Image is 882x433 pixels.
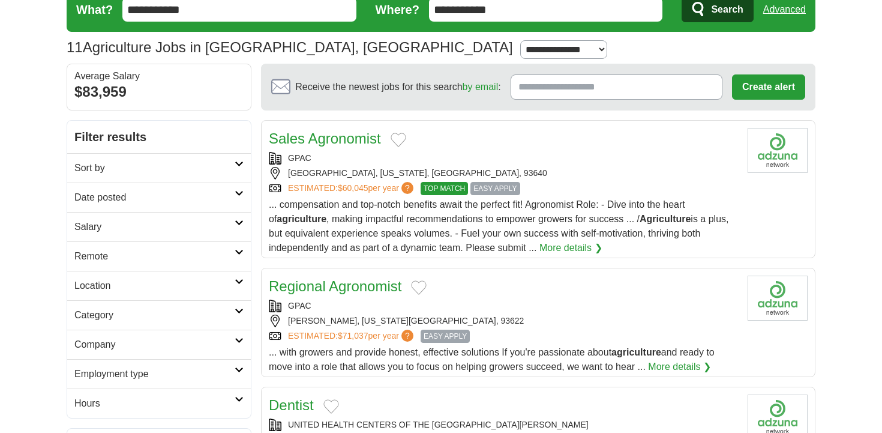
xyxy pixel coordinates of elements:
[269,347,715,372] span: ... with growers and provide honest, effective solutions If you're passionate about and ready to ...
[269,152,738,165] div: GPAC
[269,199,729,253] span: ... compensation and top-notch benefits await the perfect fit! Agronomist Role: - Dive into the h...
[74,190,235,205] h2: Date posted
[74,279,235,293] h2: Location
[748,128,808,173] img: Company logo
[421,330,470,343] span: EASY APPLY
[74,81,244,103] div: $83,959
[376,1,419,19] label: Where?
[67,241,251,271] a: Remote
[67,153,251,183] a: Sort by
[74,249,235,264] h2: Remote
[269,300,738,312] div: GPAC
[338,331,368,341] span: $71,037
[539,241,602,255] a: More details ❯
[470,182,520,195] span: EASY APPLY
[640,214,691,224] strong: Agriculture
[277,214,326,224] strong: agriculture
[74,71,244,81] div: Average Salary
[67,183,251,212] a: Date posted
[269,278,401,294] a: Regional Agronomist
[732,74,805,100] button: Create alert
[323,399,339,414] button: Add to favorite jobs
[401,330,413,342] span: ?
[74,220,235,234] h2: Salary
[611,347,661,357] strong: agriculture
[67,271,251,300] a: Location
[269,167,738,180] div: [GEOGRAPHIC_DATA], [US_STATE], [GEOGRAPHIC_DATA], 93640
[76,1,113,19] label: What?
[269,419,738,431] div: UNITED HEALTH CENTERS OF THE [GEOGRAPHIC_DATA][PERSON_NAME]
[74,308,235,322] h2: Category
[67,121,251,153] h2: Filter results
[648,360,711,374] a: More details ❯
[74,161,235,175] h2: Sort by
[463,82,499,92] a: by email
[67,37,83,58] span: 11
[338,183,368,193] span: $60,045
[269,130,381,147] a: Sales Agronomist
[269,315,738,327] div: [PERSON_NAME], [US_STATE][GEOGRAPHIC_DATA], 93622
[67,300,251,330] a: Category
[411,280,427,295] button: Add to favorite jobs
[748,276,808,321] img: Company logo
[74,338,235,352] h2: Company
[67,212,251,241] a: Salary
[67,389,251,418] a: Hours
[67,359,251,389] a: Employment type
[401,182,413,194] span: ?
[67,330,251,359] a: Company
[74,396,235,411] h2: Hours
[288,182,416,195] a: ESTIMATED:$60,045per year?
[67,39,513,55] h1: Agriculture Jobs in [GEOGRAPHIC_DATA], [GEOGRAPHIC_DATA]
[288,330,416,343] a: ESTIMATED:$71,037per year?
[269,397,314,413] a: Dentist
[74,367,235,381] h2: Employment type
[295,80,500,94] span: Receive the newest jobs for this search :
[391,133,406,147] button: Add to favorite jobs
[421,182,468,195] span: TOP MATCH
